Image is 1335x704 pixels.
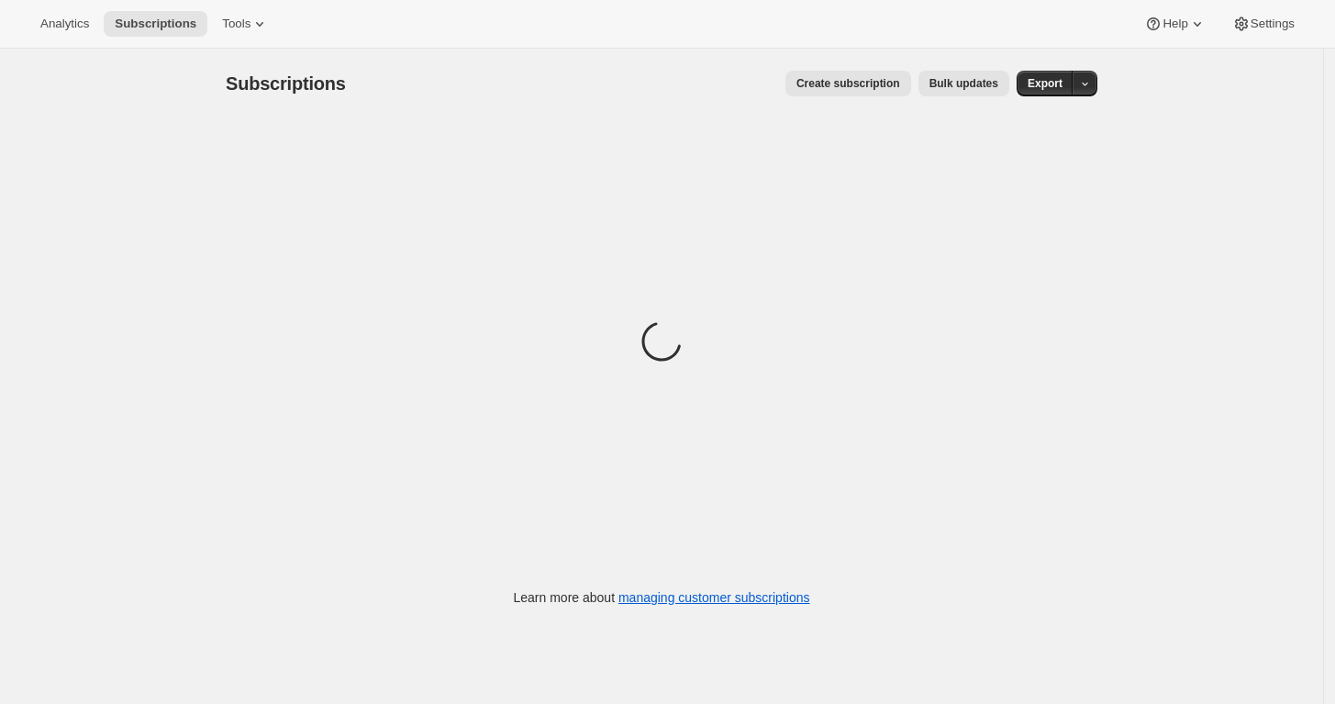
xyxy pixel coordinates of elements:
[29,11,100,37] button: Analytics
[1028,76,1062,91] span: Export
[785,71,911,96] button: Create subscription
[796,76,900,91] span: Create subscription
[618,590,810,605] a: managing customer subscriptions
[40,17,89,31] span: Analytics
[1133,11,1217,37] button: Help
[929,76,998,91] span: Bulk updates
[1221,11,1306,37] button: Settings
[104,11,207,37] button: Subscriptions
[222,17,250,31] span: Tools
[1251,17,1295,31] span: Settings
[918,71,1009,96] button: Bulk updates
[1163,17,1187,31] span: Help
[514,588,810,607] p: Learn more about
[1017,71,1074,96] button: Export
[211,11,280,37] button: Tools
[226,73,346,94] span: Subscriptions
[115,17,196,31] span: Subscriptions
